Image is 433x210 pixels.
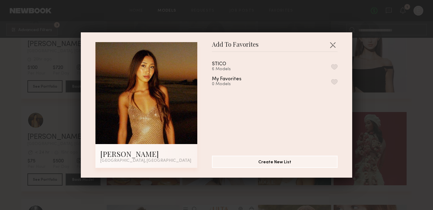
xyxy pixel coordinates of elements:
div: [GEOGRAPHIC_DATA], [GEOGRAPHIC_DATA] [100,159,192,163]
button: Create New List [212,156,338,168]
div: 6 Models [212,67,241,72]
div: STICO [212,62,226,67]
div: My Favorites [212,77,242,82]
div: [PERSON_NAME] [100,149,192,159]
button: Close [328,40,338,50]
span: Add To Favorites [212,42,259,51]
div: 0 Models [212,82,256,87]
